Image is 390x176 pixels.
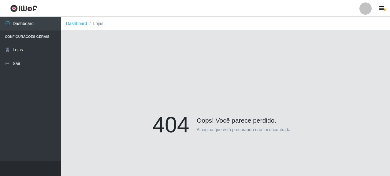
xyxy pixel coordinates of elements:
h1: 404 [153,112,189,138]
li: Lojas [87,20,103,27]
nav: breadcrumb [61,17,390,31]
h4: Oops! Você parece perdido. [153,112,299,124]
p: A página que está procurando não foi encontrada. [197,127,292,133]
a: Dashboard [66,21,87,26]
img: CoreUI Logo [10,5,37,12]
